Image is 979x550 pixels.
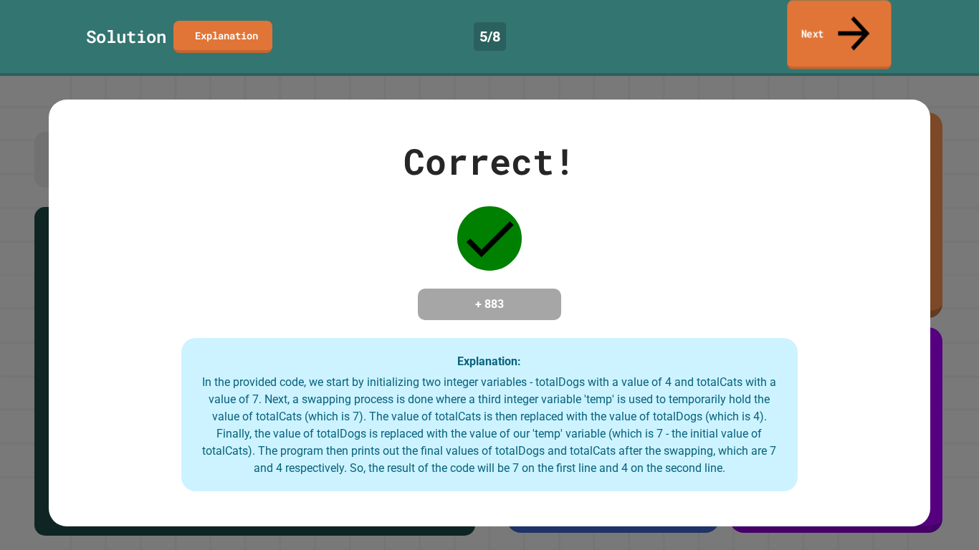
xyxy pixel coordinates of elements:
[86,24,166,49] div: Solution
[196,374,784,477] div: In the provided code, we start by initializing two integer variables - totalDogs with a value of ...
[432,296,547,313] h4: + 883
[173,21,272,53] a: Explanation
[474,22,506,51] div: 5 / 8
[403,135,576,188] div: Correct!
[457,354,521,368] strong: Explanation:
